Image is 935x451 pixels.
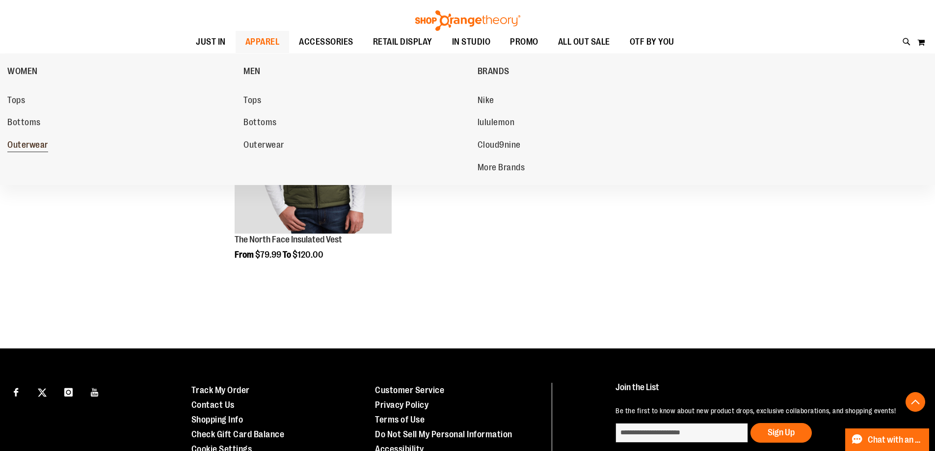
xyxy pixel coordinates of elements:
span: Outerwear [7,140,48,152]
input: enter email [615,423,748,443]
span: APPAREL [245,31,280,53]
span: IN STUDIO [452,31,491,53]
span: ACCESSORIES [299,31,353,53]
span: PROMO [510,31,538,53]
button: Back To Top [906,392,925,412]
span: RETAIL DISPLAY [373,31,432,53]
h4: Join the List [615,383,912,401]
span: Chat with an Expert [868,435,923,445]
a: Customer Service [375,385,444,395]
a: Privacy Policy [375,400,428,410]
img: Shop Orangetheory [414,10,522,31]
span: BRANDS [478,66,509,79]
span: Tops [7,95,25,107]
span: MEN [243,66,261,79]
span: ALL OUT SALE [558,31,610,53]
a: Contact Us [191,400,235,410]
span: Sign Up [768,427,795,437]
span: $79.99 [255,250,281,260]
a: The North Face Insulated Vest [235,235,342,244]
span: JUST IN [196,31,226,53]
span: OTF BY YOU [630,31,674,53]
span: lululemon [478,117,515,130]
a: Do Not Sell My Personal Information [375,429,512,439]
span: From [235,250,254,260]
span: $120.00 [293,250,323,260]
a: Track My Order [191,385,250,395]
p: Be the first to know about new product drops, exclusive collaborations, and shopping events! [615,406,912,416]
span: WOMEN [7,66,38,79]
span: Tops [243,95,261,107]
a: Visit our Facebook page [7,383,25,400]
span: Bottoms [7,117,41,130]
a: Terms of Use [375,415,425,424]
a: Shopping Info [191,415,243,424]
a: Visit our X page [34,383,51,400]
a: Check Gift Card Balance [191,429,285,439]
span: Bottoms [243,117,277,130]
span: More Brands [478,162,525,175]
button: Chat with an Expert [845,428,930,451]
a: Visit our Instagram page [60,383,77,400]
span: Outerwear [243,140,284,152]
a: Visit our Youtube page [86,383,104,400]
span: Cloud9nine [478,140,521,152]
span: To [283,250,291,260]
button: Sign Up [750,423,812,443]
span: Nike [478,95,494,107]
img: Twitter [38,388,47,397]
